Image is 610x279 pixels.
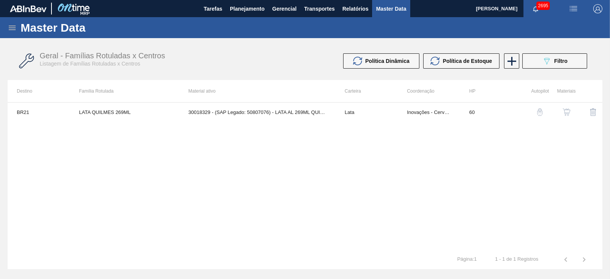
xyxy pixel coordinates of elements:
th: Destino [8,80,70,102]
td: 1 - 1 de 1 Registros [486,250,547,262]
span: Geral - Famílias Rotuladas x Centros [40,51,165,60]
span: Tarefas [204,4,222,13]
button: Política de Estoque [423,53,499,69]
img: auto-pilot-icon [536,108,544,116]
span: Política Dinâmica [365,58,409,64]
th: Família Rotulada [70,80,179,102]
td: Página : 1 [448,250,486,262]
span: Relatórios [342,4,368,13]
th: Carteira [335,80,398,102]
div: Nova Família Rotulada x Centro [503,53,518,69]
span: 2695 [536,2,550,10]
span: Filtro [554,58,568,64]
span: Planejamento [230,4,265,13]
button: auto-pilot-icon [531,103,549,121]
td: Lata [335,103,398,122]
img: shopping-cart-icon [563,108,570,116]
span: Política de Estoque [443,58,492,64]
td: BR21 [8,103,70,122]
h1: Master Data [21,23,156,32]
td: Inovações - Cerveja B [398,103,460,122]
button: Notificações [523,3,548,14]
span: Listagem de Famílias Rotuladas x Centros [40,61,140,67]
span: Gerencial [272,4,297,13]
img: userActions [569,4,578,13]
td: 30018329 - (SAP Legado: 50807076) - LATA AL 269ML QUILMES 429 [179,103,335,122]
span: Master Data [376,4,406,13]
div: Ver Materiais [553,103,576,121]
th: Material ativo [179,80,335,102]
th: Autopilot [522,80,549,102]
div: Configuração Auto Pilot [526,103,549,121]
div: Atualizar Política Dinâmica [343,53,423,69]
div: Atualizar Política de Estoque em Massa [423,53,503,69]
button: Filtro [522,53,587,69]
span: Transportes [304,4,335,13]
td: 60 [460,103,522,122]
img: TNhmsLtSVTkK8tSr43FrP2fwEKptu5GPRR3wAAAABJRU5ErkJggg== [10,5,47,12]
div: Filtrar Família Rotulada x Centro [518,53,591,69]
div: Excluir Família Rotulada X Centro [579,103,602,121]
th: HP [460,80,522,102]
img: Logout [593,4,602,13]
button: shopping-cart-icon [557,103,576,121]
th: Coordenação [398,80,460,102]
td: LATA QUILMES 269ML [70,103,179,122]
button: Política Dinâmica [343,53,419,69]
img: delete-icon [589,107,598,117]
button: delete-icon [584,103,602,121]
th: Materiais [549,80,576,102]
